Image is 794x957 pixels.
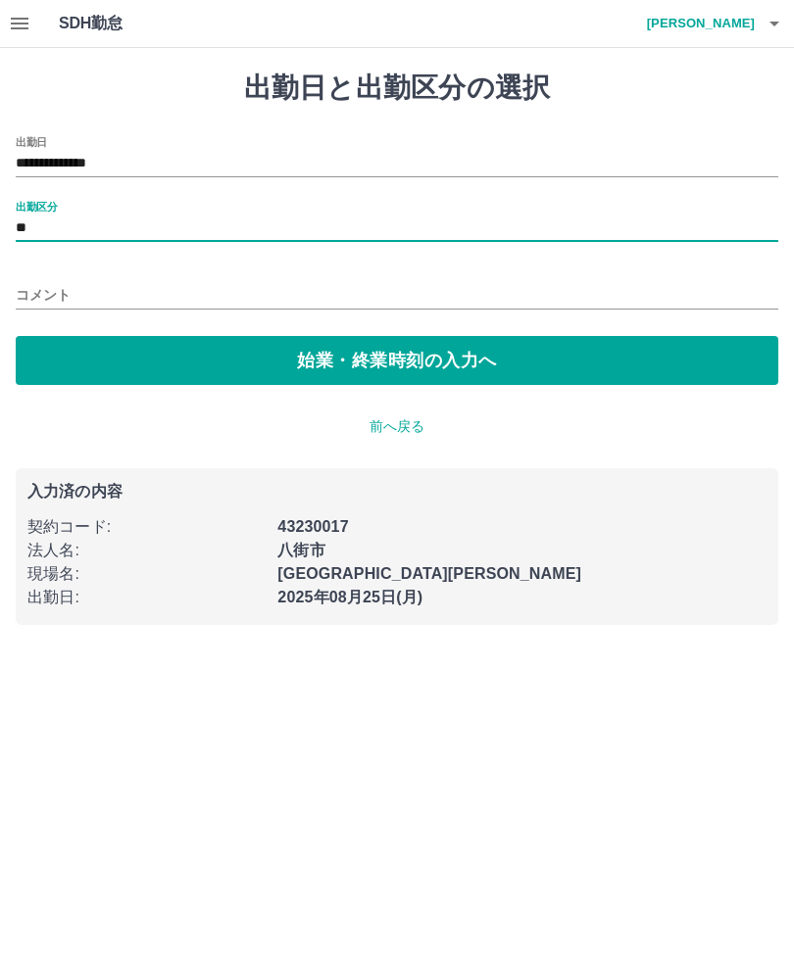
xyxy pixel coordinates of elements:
[277,565,581,582] b: [GEOGRAPHIC_DATA][PERSON_NAME]
[16,416,778,437] p: 前へ戻る
[277,542,324,558] b: 八街市
[277,589,422,605] b: 2025年08月25日(月)
[27,539,266,562] p: 法人名 :
[277,518,348,535] b: 43230017
[16,199,57,214] label: 出勤区分
[16,134,47,149] label: 出勤日
[16,336,778,385] button: 始業・終業時刻の入力へ
[16,72,778,105] h1: 出勤日と出勤区分の選択
[27,562,266,586] p: 現場名 :
[27,515,266,539] p: 契約コード :
[27,484,767,500] p: 入力済の内容
[27,586,266,609] p: 出勤日 :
